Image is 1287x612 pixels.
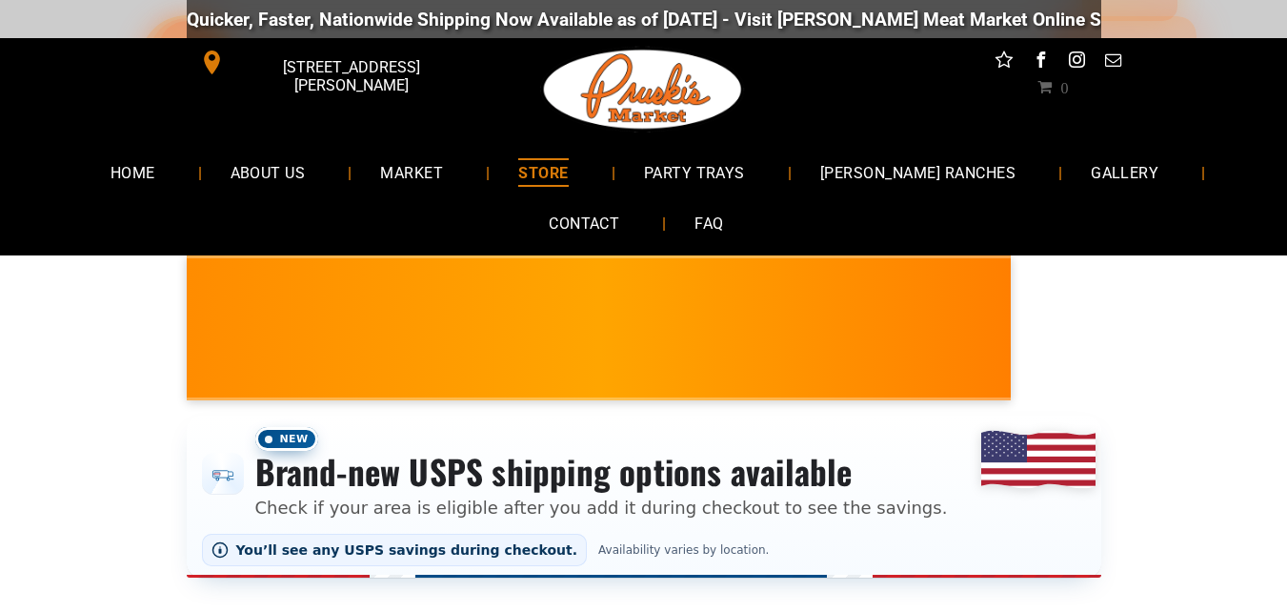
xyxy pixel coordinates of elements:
[792,147,1044,197] a: [PERSON_NAME] RANCHES
[236,542,578,558] span: You’ll see any USPS savings during checkout.
[1064,48,1089,77] a: instagram
[594,543,773,557] span: Availability varies by location.
[666,198,752,249] a: FAQ
[615,147,774,197] a: PARTY TRAYS
[1060,79,1068,94] span: 0
[1028,48,1053,77] a: facebook
[82,147,184,197] a: HOME
[1100,48,1125,77] a: email
[228,49,473,104] span: [STREET_ADDRESS][PERSON_NAME]
[255,451,948,493] h3: Brand-new USPS shipping options available
[255,427,318,451] span: New
[352,147,472,197] a: MARKET
[520,198,648,249] a: CONTACT
[1062,147,1187,197] a: GALLERY
[992,48,1016,77] a: Social network
[490,147,596,197] a: STORE
[540,38,746,141] img: Pruski-s+Market+HQ+Logo2-1920w.png
[187,416,1101,578] div: Shipping options announcement
[187,48,478,77] a: [STREET_ADDRESS][PERSON_NAME]
[202,147,334,197] a: ABOUT US
[255,495,948,520] p: Check if your area is eligible after you add it during checkout to see the savings.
